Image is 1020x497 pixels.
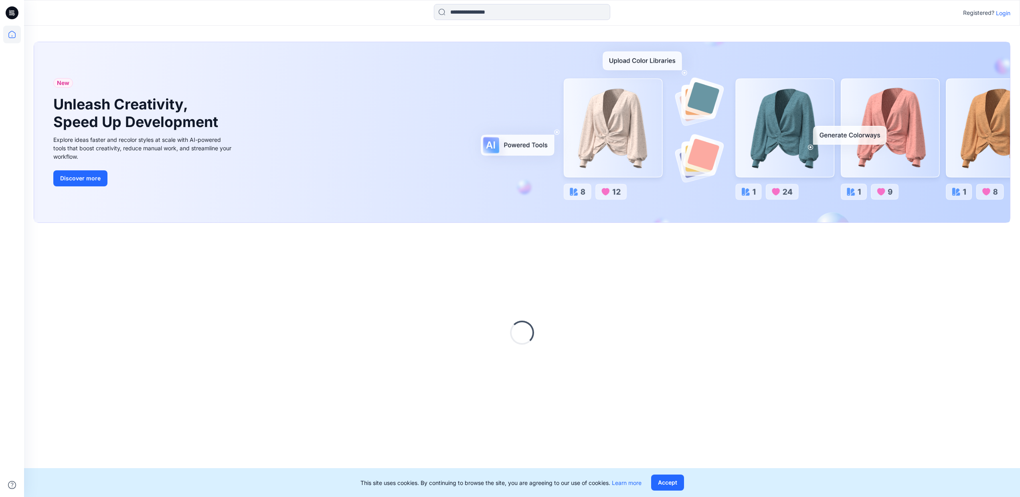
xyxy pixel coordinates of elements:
[360,479,642,487] p: This site uses cookies. By continuing to browse the site, you are agreeing to our use of cookies.
[53,170,107,186] button: Discover more
[57,78,69,88] span: New
[612,479,642,486] a: Learn more
[651,475,684,491] button: Accept
[53,135,234,161] div: Explore ideas faster and recolor styles at scale with AI-powered tools that boost creativity, red...
[53,96,222,130] h1: Unleash Creativity, Speed Up Development
[963,8,994,18] p: Registered?
[53,170,234,186] a: Discover more
[996,9,1010,17] p: Login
